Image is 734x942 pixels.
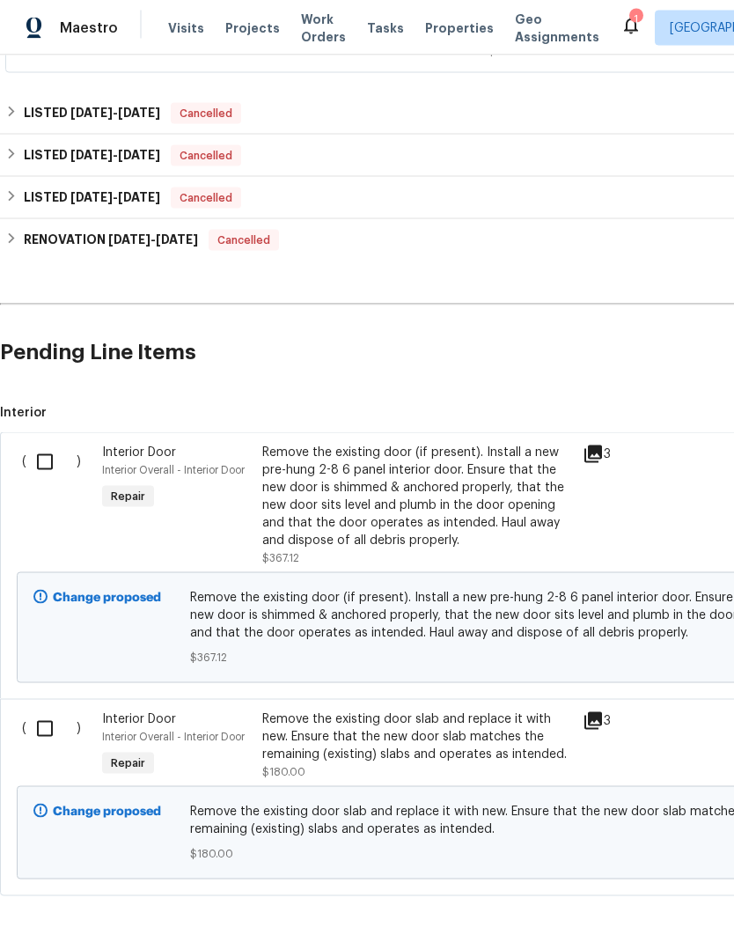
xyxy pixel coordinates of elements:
[108,233,150,246] span: [DATE]
[118,107,160,119] span: [DATE]
[168,19,204,37] span: Visits
[629,11,642,28] div: 1
[102,446,176,459] span: Interior Door
[172,147,239,165] span: Cancelled
[367,22,404,34] span: Tasks
[102,713,176,725] span: Interior Door
[70,191,113,203] span: [DATE]
[262,444,572,549] div: Remove the existing door (if present). Install a new pre-hung 2-8 6 panel interior door. Ensure t...
[70,149,160,161] span: -
[53,592,161,604] b: Change proposed
[108,233,198,246] span: -
[104,488,152,505] span: Repair
[24,145,160,166] h6: LISTED
[301,11,346,46] span: Work Orders
[24,230,198,251] h6: RENOVATION
[156,233,198,246] span: [DATE]
[425,19,494,37] span: Properties
[60,19,118,37] span: Maestro
[515,11,599,46] span: Geo Assignments
[70,107,160,119] span: -
[172,105,239,122] span: Cancelled
[17,705,97,786] div: ( )
[172,189,239,207] span: Cancelled
[24,103,160,124] h6: LISTED
[102,465,245,475] span: Interior Overall - Interior Door
[583,710,652,732] div: 3
[118,191,160,203] span: [DATE]
[210,232,277,249] span: Cancelled
[17,438,97,572] div: ( )
[262,767,305,777] span: $180.00
[102,732,245,742] span: Interior Overall - Interior Door
[70,191,160,203] span: -
[70,149,113,161] span: [DATE]
[583,444,652,465] div: 3
[24,188,160,209] h6: LISTED
[262,710,572,763] div: Remove the existing door slab and replace it with new. Ensure that the new door slab matches the ...
[53,806,161,818] b: Change proposed
[118,149,160,161] span: [DATE]
[262,553,299,563] span: $367.12
[225,19,280,37] span: Projects
[70,107,113,119] span: [DATE]
[104,754,152,772] span: Repair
